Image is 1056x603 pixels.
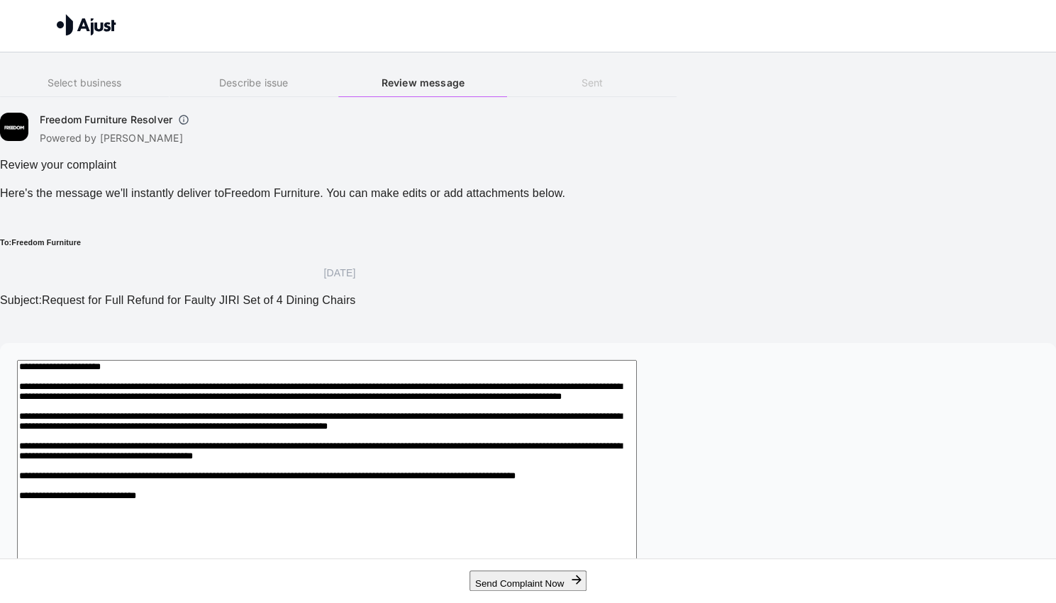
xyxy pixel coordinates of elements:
button: Send Complaint Now [469,570,587,591]
h6: Freedom Furniture Resolver [40,113,172,127]
p: Powered by [PERSON_NAME] [40,131,195,145]
h6: Review message [338,75,507,91]
img: Ajust [57,14,116,35]
h6: Sent [508,75,677,91]
h6: Describe issue [169,75,338,91]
